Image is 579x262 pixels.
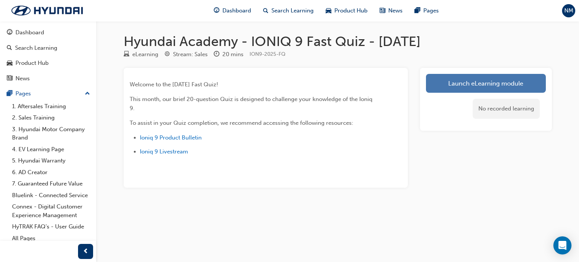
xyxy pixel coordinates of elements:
span: To assist in your Quiz completion, we recommend accessing the following resources: [130,120,353,126]
span: up-icon [85,89,90,99]
span: guage-icon [7,29,12,36]
a: pages-iconPages [409,3,445,18]
div: Duration [214,50,244,59]
button: Pages [3,87,93,101]
div: Type [124,50,158,59]
span: Dashboard [222,6,251,15]
h1: Hyundai Academy - IONIQ 9 Fast Quiz - [DATE] [124,33,552,50]
a: HyTRAK FAQ's - User Guide [9,221,93,233]
span: news-icon [7,75,12,82]
span: clock-icon [214,51,219,58]
span: pages-icon [7,90,12,97]
span: This month, our brief 20-question Quiz is designed to challenge your knowledge of the Ioniq 9. [130,96,374,112]
div: 20 mins [222,50,244,59]
a: 4. EV Learning Page [9,144,93,155]
a: Ioniq 9 Livestream [140,148,188,155]
span: News [388,6,403,15]
a: Dashboard [3,26,93,40]
div: Pages [15,89,31,98]
span: learningResourceType_ELEARNING-icon [124,51,129,58]
div: Stream: Sales [173,50,208,59]
a: 2. Sales Training [9,112,93,124]
a: 7. Guaranteed Future Value [9,178,93,190]
a: 5. Hyundai Warranty [9,155,93,167]
span: prev-icon [83,247,89,256]
button: NM [562,4,575,17]
a: Bluelink - Connected Service [9,190,93,201]
a: news-iconNews [374,3,409,18]
span: Product Hub [334,6,368,15]
a: Product Hub [3,56,93,70]
div: Product Hub [15,59,49,67]
div: News [15,74,30,83]
a: car-iconProduct Hub [320,3,374,18]
span: NM [564,6,573,15]
a: Ioniq 9 Product Bulletin [140,134,202,141]
span: search-icon [263,6,268,15]
span: Pages [423,6,439,15]
span: Learning resource code [250,51,285,57]
span: news-icon [380,6,385,15]
a: 6. AD Creator [9,167,93,178]
a: Connex - Digital Customer Experience Management [9,201,93,221]
span: car-icon [7,60,12,67]
a: guage-iconDashboard [208,3,257,18]
button: DashboardSearch LearningProduct HubNews [3,24,93,87]
a: Launch eLearning module [426,74,546,93]
span: Search Learning [271,6,314,15]
a: News [3,72,93,86]
span: car-icon [326,6,331,15]
div: Dashboard [15,28,44,37]
a: 1. Aftersales Training [9,101,93,112]
div: Stream [164,50,208,59]
span: guage-icon [214,6,219,15]
span: pages-icon [415,6,420,15]
a: All Pages [9,233,93,244]
img: Trak [4,3,90,18]
a: Search Learning [3,41,93,55]
span: Welcome to the [DATE] Fast Quiz! [130,81,218,88]
div: Search Learning [15,44,57,52]
div: Open Intercom Messenger [553,236,571,254]
span: target-icon [164,51,170,58]
a: 3. Hyundai Motor Company Brand [9,124,93,144]
div: eLearning [132,50,158,59]
div: No recorded learning [473,99,540,119]
a: search-iconSearch Learning [257,3,320,18]
span: search-icon [7,45,12,52]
